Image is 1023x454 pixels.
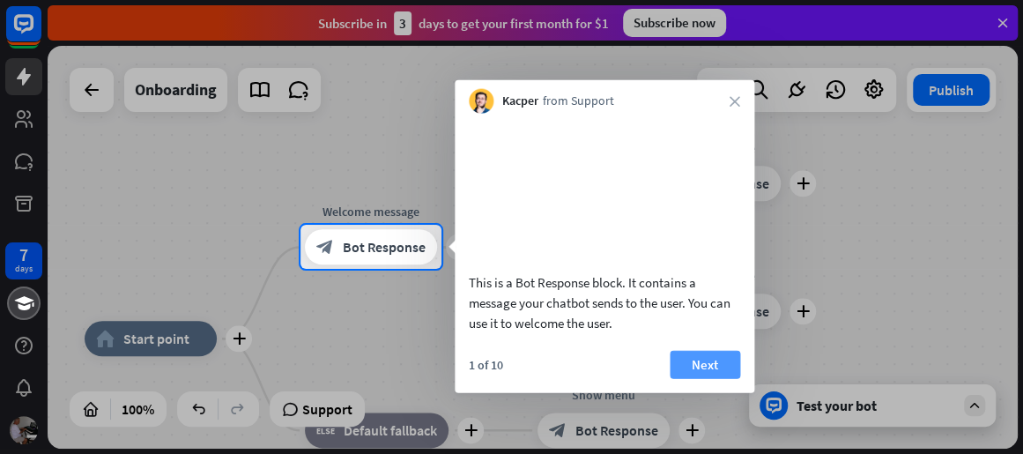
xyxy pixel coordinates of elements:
div: 1 of 10 [469,356,503,372]
button: Next [670,350,740,378]
button: Open LiveChat chat widget [14,7,67,60]
i: close [730,96,740,107]
span: from Support [543,93,614,110]
span: Kacper [502,93,538,110]
div: This is a Bot Response block. It contains a message your chatbot sends to the user. You can use i... [469,272,740,332]
span: Bot Response [343,239,426,257]
i: block_bot_response [316,239,334,257]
